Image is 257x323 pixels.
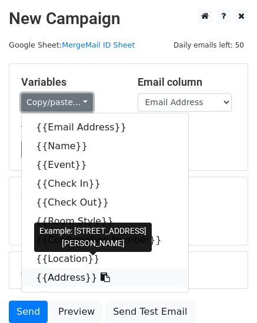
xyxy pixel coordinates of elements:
a: {{Location}} [22,250,188,268]
a: Daily emails left: 50 [169,41,248,49]
a: {{Name}} [22,137,188,156]
h5: Variables [21,76,120,89]
small: Google Sheet: [9,41,135,49]
a: {{Room Style}} [22,212,188,231]
div: Example: [STREET_ADDRESS][PERSON_NAME] [34,223,152,252]
h5: Email column [138,76,236,89]
a: Preview [51,301,102,323]
a: {{Check Out}} [22,193,188,212]
a: MergeMail ID Sheet [62,41,135,49]
a: {{Address}} [22,268,188,287]
span: Daily emails left: 50 [169,39,248,52]
a: {{Confirmation Number}} [22,231,188,250]
a: Send Test Email [105,301,195,323]
a: {{Email Address}} [22,118,188,137]
a: Send [9,301,48,323]
a: Copy/paste... [21,93,93,112]
h2: New Campaign [9,9,248,29]
iframe: Chat Widget [198,267,257,323]
a: {{Event}} [22,156,188,174]
a: {{Check In}} [22,174,188,193]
